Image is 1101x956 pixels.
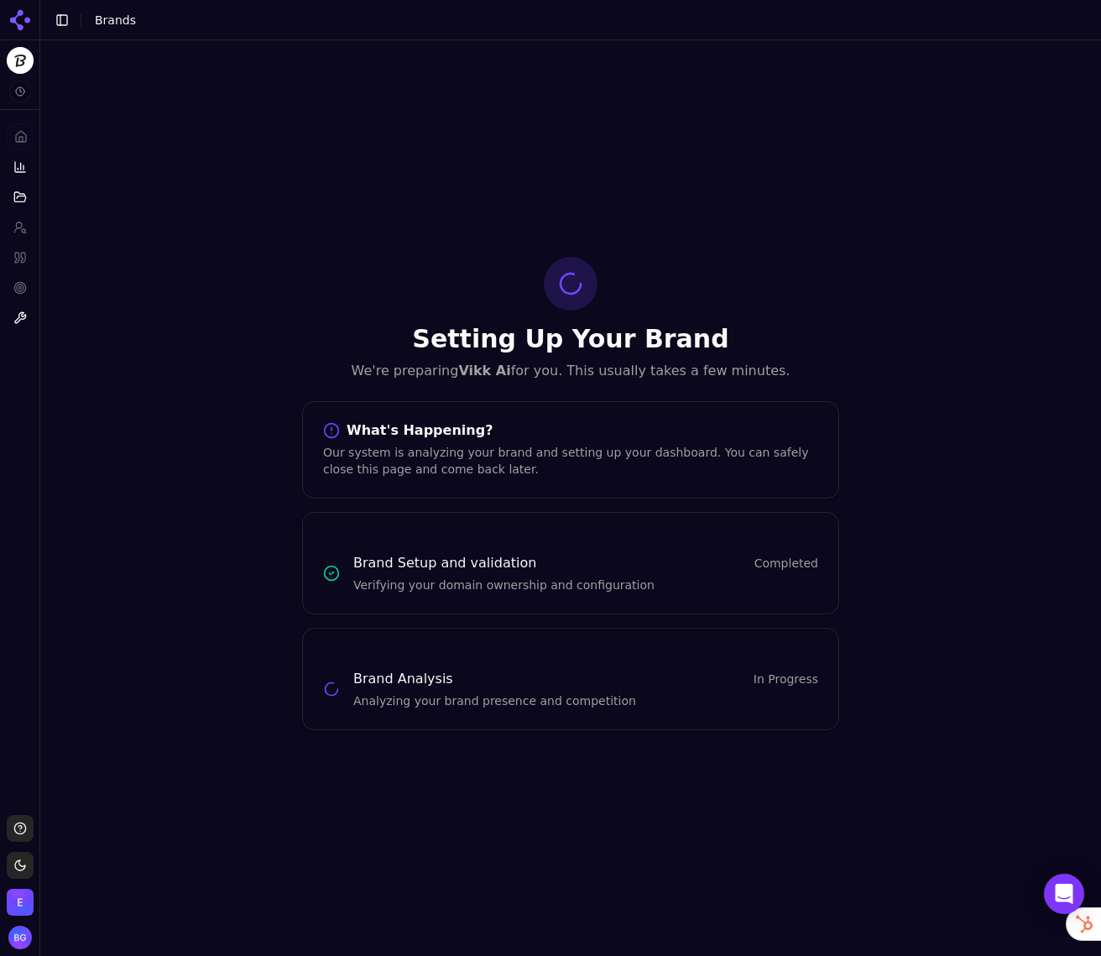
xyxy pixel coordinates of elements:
[323,444,818,478] div: Our system is analyzing your brand and setting up your dashboard. You can safely close this page ...
[95,13,136,27] span: Brands
[7,47,34,74] img: Vikk Ai
[95,12,136,29] nav: breadcrumb
[7,47,34,74] button: Current brand: Vikk Ai
[754,671,818,687] span: In Progress
[353,692,818,709] p: Analyzing your brand presence and competition
[8,926,32,949] button: Open user button
[302,361,839,381] p: We're preparing for you. This usually takes a few minutes.
[353,577,818,593] p: Verifying your domain ownership and configuration
[458,363,510,379] strong: Vikk Ai
[1044,874,1084,914] div: Open Intercom Messenger
[7,889,34,916] button: Open organization switcher
[302,324,839,354] h1: Setting Up Your Brand
[7,889,34,916] img: Elite Legal Marketing
[323,422,818,439] div: What's Happening?
[8,926,32,949] img: Brian Gomez
[353,553,536,573] h3: Brand Setup and validation
[754,555,818,572] span: Completed
[353,669,453,689] h3: Brand Analysis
